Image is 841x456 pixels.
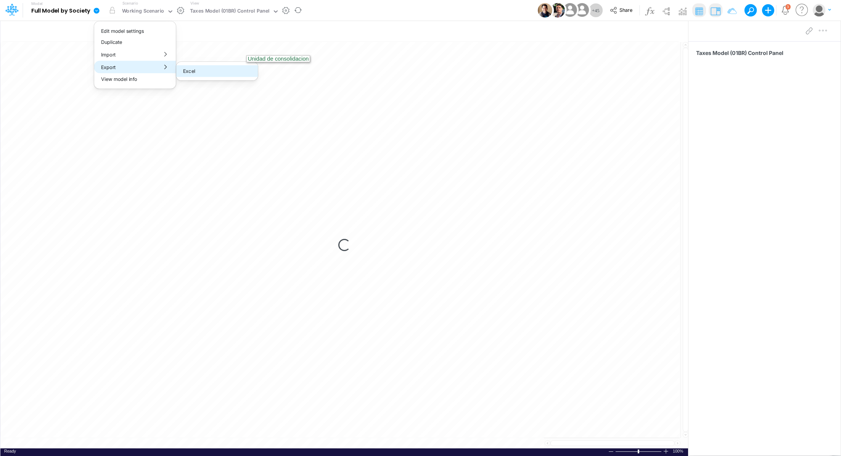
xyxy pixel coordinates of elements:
[94,73,176,85] button: View model info
[781,6,790,15] a: Notifications
[696,63,841,168] iframe: FastComments
[638,450,639,453] div: Zoom
[787,5,789,8] div: 3 unread items
[673,448,684,454] div: Zoom level
[190,7,270,16] div: Taxes Model (01BR) Control Panel
[122,0,138,6] label: Scenario
[190,0,199,6] label: View
[615,448,663,454] div: Zoom
[663,448,669,454] div: Zoom In
[673,448,684,454] span: 100%
[7,24,522,40] input: Type a title here
[573,2,590,19] img: User Image Icon
[31,2,43,6] label: Model
[94,36,176,48] button: Duplicate
[94,25,176,37] button: Edit model settings
[94,61,176,73] button: Export
[619,7,632,13] span: Share
[538,3,552,18] img: User Image Icon
[592,8,600,13] span: + 45
[4,448,16,454] div: In Ready mode
[176,65,258,77] button: Excel
[561,2,579,19] img: User Image Icon
[696,49,836,57] span: Taxes Model (01BR) Control Panel
[4,449,16,453] span: Ready
[31,8,90,15] b: Full Model by Society
[550,3,565,18] img: User Image Icon
[608,449,614,454] div: Zoom Out
[94,48,176,61] button: Import
[122,7,164,16] div: Working Scenario
[606,5,638,16] button: Share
